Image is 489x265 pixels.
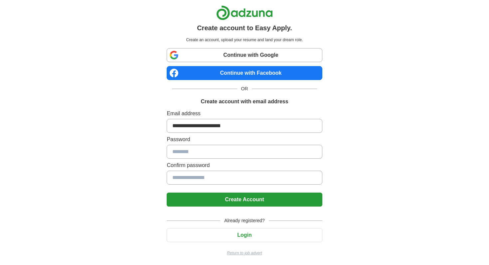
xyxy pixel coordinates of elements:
p: Create an account, upload your resume and land your dream role. [168,37,321,43]
label: Password [167,135,322,143]
a: Login [167,232,322,238]
button: Create Account [167,193,322,207]
a: Continue with Facebook [167,66,322,80]
button: Login [167,228,322,242]
label: Email address [167,110,322,118]
img: Adzuna logo [216,5,273,20]
span: OR [237,85,252,92]
label: Confirm password [167,161,322,169]
h1: Create account with email address [201,98,288,106]
h1: Create account to Easy Apply. [197,23,292,33]
a: Continue with Google [167,48,322,62]
a: Return to job advert [167,250,322,256]
span: Already registered? [220,217,268,224]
